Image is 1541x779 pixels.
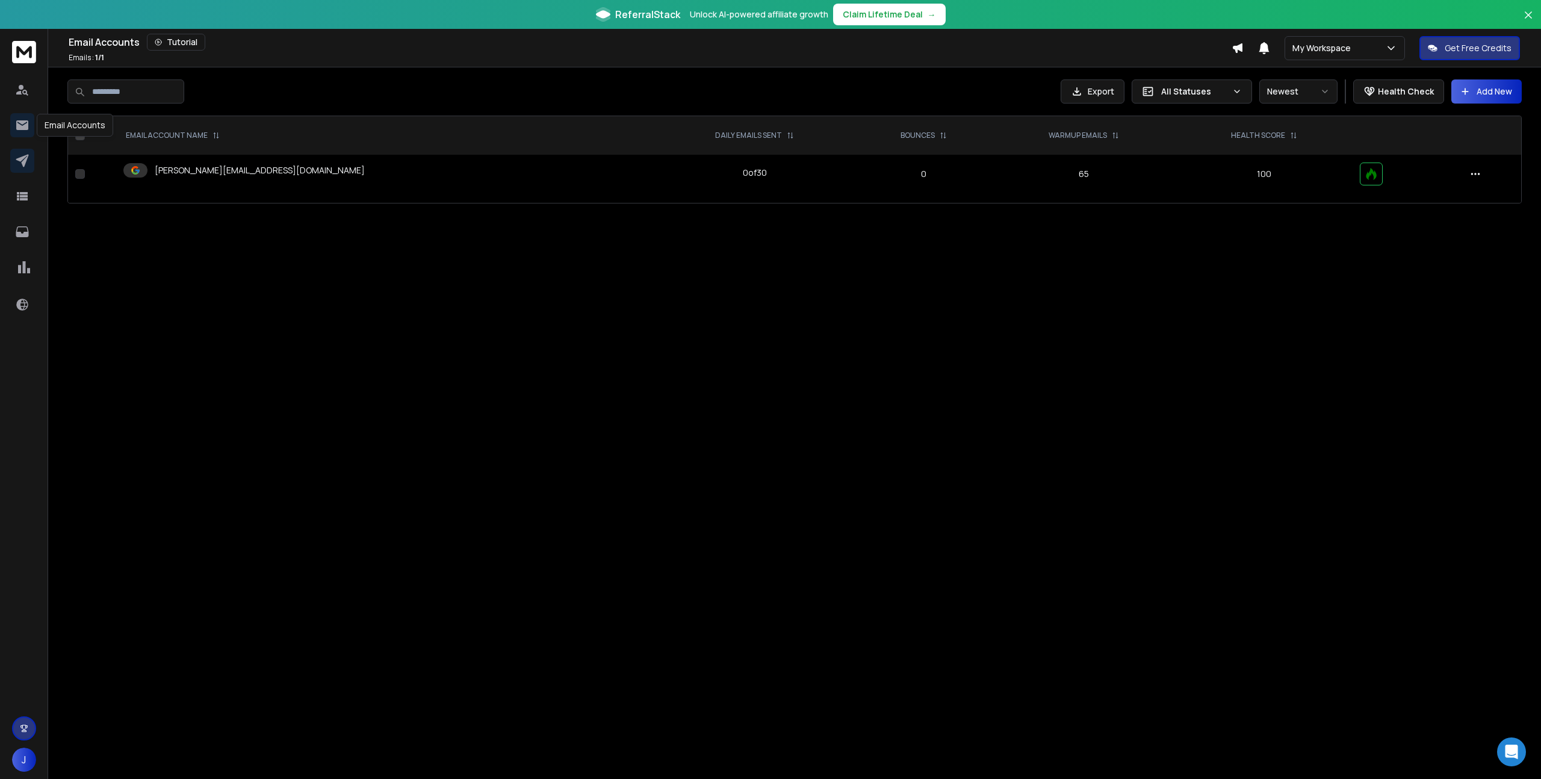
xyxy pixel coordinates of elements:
p: All Statuses [1161,85,1227,98]
button: J [12,748,36,772]
p: [PERSON_NAME][EMAIL_ADDRESS][DOMAIN_NAME] [155,164,365,176]
div: EMAIL ACCOUNT NAME [126,131,220,140]
p: Health Check [1378,85,1434,98]
p: Emails : [69,53,104,63]
p: Unlock AI-powered affiliate growth [690,8,828,20]
td: 65 [991,155,1176,193]
p: HEALTH SCORE [1231,131,1285,140]
p: My Workspace [1292,42,1356,54]
button: Add New [1451,79,1522,104]
div: Open Intercom Messenger [1497,737,1526,766]
p: BOUNCES [901,131,935,140]
button: Export [1061,79,1124,104]
div: 0 of 30 [743,167,767,179]
button: Newest [1259,79,1338,104]
button: Get Free Credits [1419,36,1520,60]
div: Email Accounts [69,34,1232,51]
span: 1 / 1 [95,52,104,63]
p: 0 [863,168,984,180]
p: Get Free Credits [1445,42,1512,54]
p: DAILY EMAILS SENT [715,131,782,140]
button: Health Check [1353,79,1444,104]
button: Claim Lifetime Deal→ [833,4,946,25]
td: 100 [1176,155,1353,193]
span: ReferralStack [615,7,680,22]
div: Email Accounts [37,114,113,137]
p: WARMUP EMAILS [1049,131,1107,140]
button: Close banner [1521,7,1536,36]
span: → [928,8,936,20]
button: Tutorial [147,34,205,51]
